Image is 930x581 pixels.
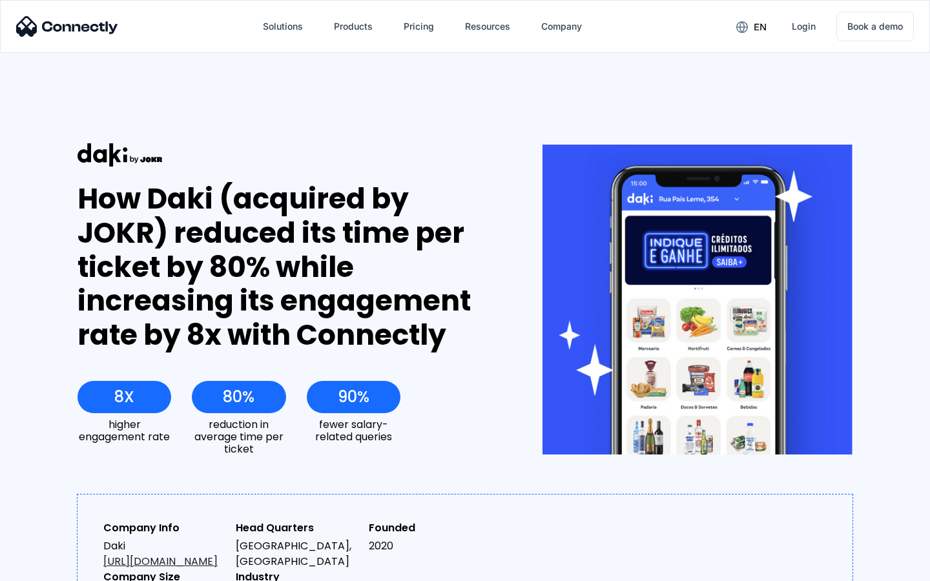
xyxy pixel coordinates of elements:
img: Connectly Logo [16,16,118,37]
div: Solutions [263,17,303,36]
a: Pricing [393,11,444,42]
div: Pricing [404,17,434,36]
div: 8X [114,388,134,406]
div: 2020 [369,538,491,554]
ul: Language list [26,558,77,576]
div: Founded [369,520,491,536]
a: Login [781,11,826,42]
div: Products [334,17,373,36]
a: [URL][DOMAIN_NAME] [103,554,218,569]
div: Company Info [103,520,225,536]
div: Resources [465,17,510,36]
a: Book a demo [836,12,914,41]
div: [GEOGRAPHIC_DATA], [GEOGRAPHIC_DATA] [236,538,358,569]
div: How Daki (acquired by JOKR) reduced its time per ticket by 80% while increasing its engagement ra... [77,182,495,352]
div: reduction in average time per ticket [192,418,285,456]
aside: Language selected: English [13,558,77,576]
div: Daki [103,538,225,569]
div: Login [792,17,816,36]
div: Company [541,17,582,36]
div: Head Quarters [236,520,358,536]
div: fewer salary-related queries [307,418,400,443]
div: 90% [338,388,369,406]
div: 80% [223,388,254,406]
div: higher engagement rate [77,418,171,443]
div: en [754,18,767,36]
